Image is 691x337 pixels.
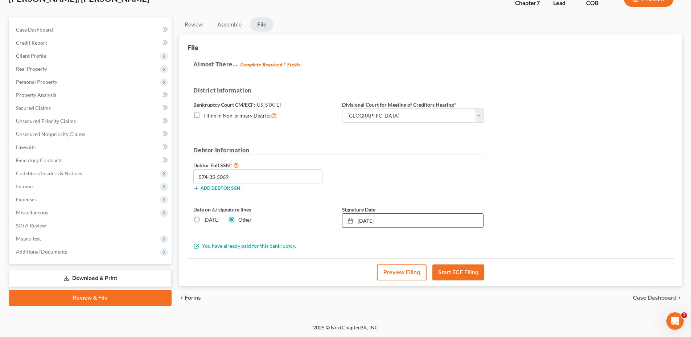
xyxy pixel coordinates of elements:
[16,53,46,59] span: Client Profile
[190,242,487,250] div: You have already paid for this bankruptcy.
[342,101,456,108] label: Divisional Court for Meeting of Creditors Hearing
[9,270,172,287] a: Download & Print
[377,264,427,280] button: Preview Filing
[188,43,198,52] div: File
[238,217,252,223] span: Other
[16,209,48,215] span: Miscellaneous
[193,101,281,108] label: Bankruptcy Court CM/ECF:
[342,206,375,213] label: Signature Date
[16,79,57,85] span: Personal Property
[16,196,37,202] span: Expenses
[203,112,271,119] span: Filing in Non-primary District
[193,169,322,184] input: XXX-XX-XXXX
[179,17,209,32] a: Review
[10,115,172,128] a: Unsecured Priority Claims
[10,154,172,167] a: Executory Contracts
[193,185,240,191] button: Add debtor SSN
[255,102,281,108] span: [US_STATE]
[10,36,172,49] a: Credit Report
[16,26,53,33] span: Case Dashboard
[676,295,682,301] i: chevron_right
[211,17,247,32] a: Assemble
[432,264,484,280] button: Start ECF Filing
[139,324,552,337] div: 2025 © NextChapterBK, INC
[240,62,300,67] strong: Complete Required * Fields
[16,105,51,111] span: Secured Claims
[16,170,82,176] span: Codebtors Insiders & Notices
[10,89,172,102] a: Property Analysis
[10,141,172,154] a: Lawsuits
[16,222,46,229] span: SOFA Review
[633,295,682,301] a: Case Dashboard chevron_right
[193,206,335,213] label: Date on /s/ signature lines
[250,17,273,32] a: File
[342,214,483,227] a: [DATE]
[193,86,484,95] h5: District Information
[681,312,687,318] span: 1
[16,66,47,72] span: Real Property
[633,295,676,301] span: Case Dashboard
[10,128,172,141] a: Unsecured Nonpriority Claims
[16,144,36,150] span: Lawsuits
[16,183,33,189] span: Income
[193,60,668,69] h5: Almost There...
[10,102,172,115] a: Secured Claims
[16,131,85,137] span: Unsecured Nonpriority Claims
[203,217,219,223] span: [DATE]
[10,23,172,36] a: Case Dashboard
[16,92,56,98] span: Property Analysis
[16,235,41,242] span: Means Test
[666,312,684,330] iframe: Intercom live chat
[193,146,484,155] h5: Debtor Information
[16,248,67,255] span: Additional Documents
[16,157,62,163] span: Executory Contracts
[16,118,76,124] span: Unsecured Priority Claims
[9,290,172,306] a: Review & File
[179,295,185,301] i: chevron_left
[179,295,211,301] button: chevron_left Forms
[185,295,201,301] span: Forms
[16,40,47,46] span: Credit Report
[10,219,172,232] a: SOFA Review
[190,161,338,169] label: Debtor Full SSN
